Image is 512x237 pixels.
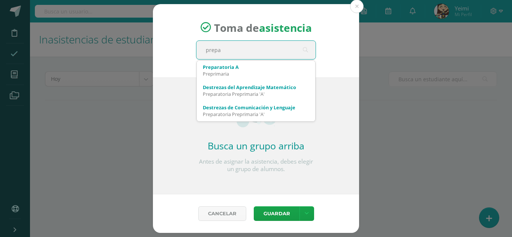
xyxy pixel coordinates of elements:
[203,64,309,70] div: Preparatoria A
[196,41,316,59] input: Busca un grado o sección aquí...
[203,91,309,97] div: Preparatoria Preprimaria 'A'
[196,158,316,173] p: Antes de asignar la asistencia, debes elegir un grupo de alumnos.
[203,104,309,111] div: Destrezas de Comunicación y Lenguaje
[198,206,246,221] a: Cancelar
[203,111,309,118] div: Preparatoria Preprimaria 'A'
[254,206,299,221] button: Guardar
[196,139,316,152] h2: Busca un grupo arriba
[259,20,312,34] strong: asistencia
[203,84,309,91] div: Destrezas del Aprendizaje Matemático
[203,70,309,77] div: Preprimaria
[214,20,312,34] span: Toma de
